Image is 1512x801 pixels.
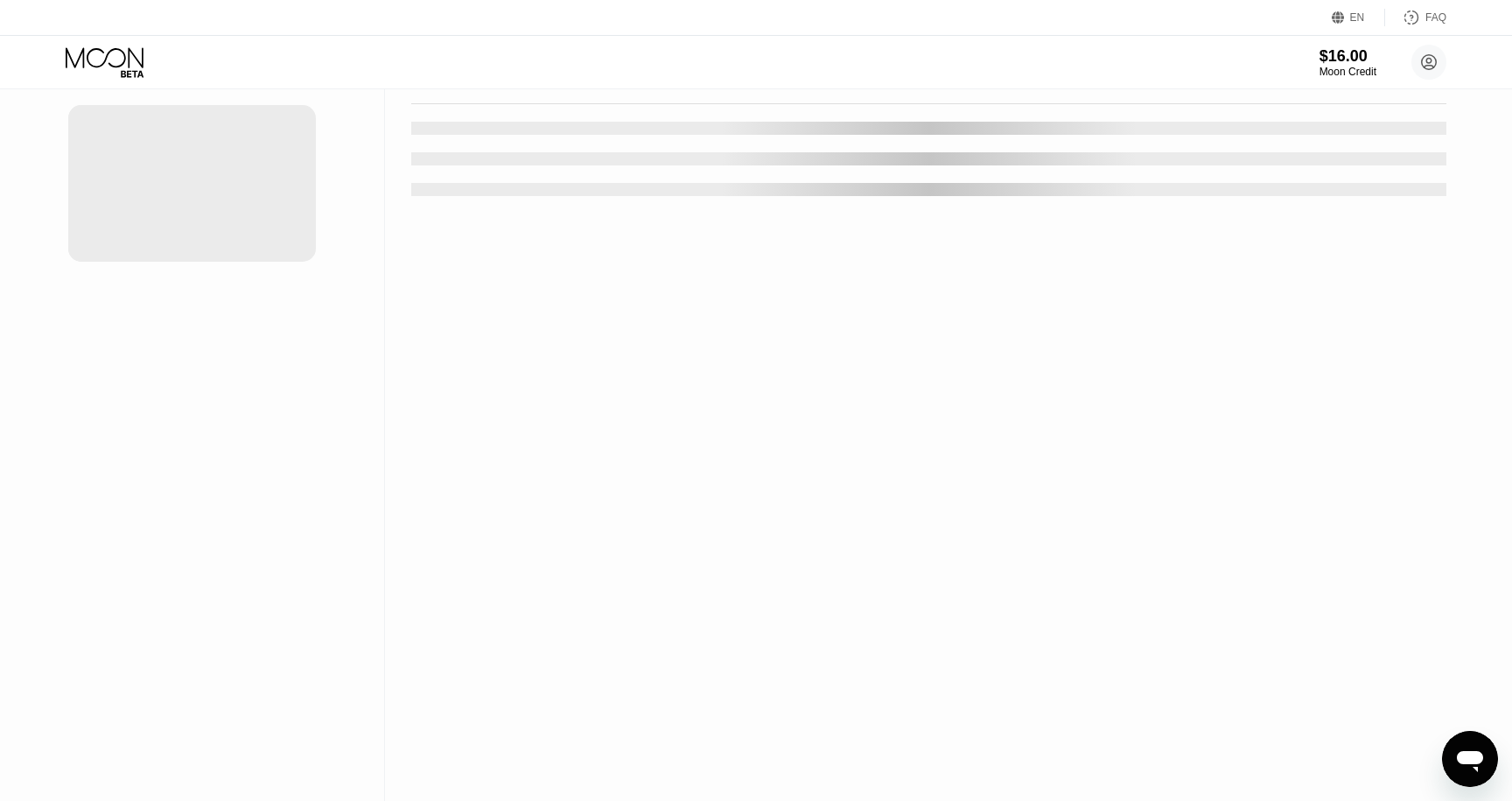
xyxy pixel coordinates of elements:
div: $16.00Moon Credit [1319,47,1376,78]
div: Moon Credit [1319,66,1376,78]
div: $16.00 [1319,47,1376,66]
div: EN [1350,11,1365,24]
div: FAQ [1385,9,1446,26]
div: FAQ [1425,11,1446,24]
div: EN [1332,9,1385,26]
iframe: Button to launch messaging window [1442,731,1498,787]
